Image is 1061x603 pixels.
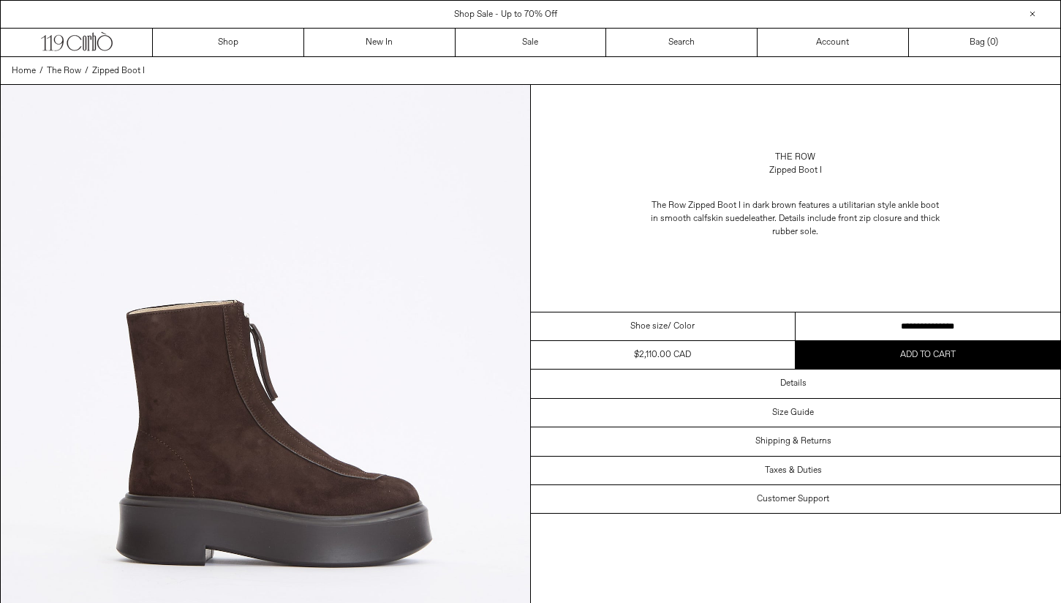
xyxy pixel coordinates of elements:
span: / [85,64,88,78]
a: Bag () [909,29,1060,56]
a: Zipped Boot I [92,64,145,78]
button: Add to cart [796,341,1060,369]
h3: Size Guide [772,408,814,418]
span: Add to cart [900,349,956,361]
a: Home [12,64,36,78]
h3: Customer Support [757,494,829,504]
span: Zipped Boot I [92,65,145,77]
a: Shop Sale - Up to 70% Off [454,9,557,20]
div: Zipped Boot I [769,164,822,177]
span: ) [990,36,998,49]
a: Search [606,29,758,56]
a: Sale [456,29,607,56]
span: Shoe size [630,320,668,333]
span: / [39,64,43,78]
a: New In [304,29,456,56]
span: / Color [668,320,695,333]
a: Shop [153,29,304,56]
a: The Row [775,151,815,164]
div: $2,110.00 CAD [634,348,691,362]
span: 0 [990,37,995,48]
span: The Row [47,65,81,77]
h3: Details [780,378,807,389]
span: Home [12,65,36,77]
a: The Row [47,64,81,78]
h3: Taxes & Duties [765,465,822,476]
p: The Row Zipped Boot I in dark brown features a u [649,192,942,246]
h3: Shipping & Returns [755,436,831,446]
a: Account [758,29,909,56]
span: leather. Details include front zip closure and thick rubber sole. [749,213,940,238]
